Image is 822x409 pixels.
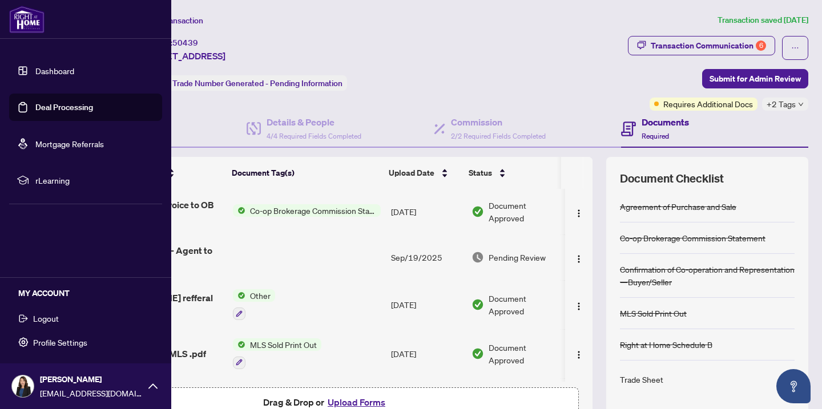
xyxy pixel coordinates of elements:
[233,204,245,217] img: Status Icon
[172,78,342,88] span: Trade Number Generated - Pending Information
[570,345,588,363] button: Logo
[35,174,154,187] span: rLearning
[791,44,799,52] span: ellipsis
[18,287,162,299] h5: MY ACCOUNT
[9,6,45,33] img: logo
[245,338,321,351] span: MLS Sold Print Out
[233,338,321,369] button: Status IconMLS Sold Print Out
[233,204,381,217] button: Status IconCo-op Brokerage Commission Statement
[574,209,583,218] img: Logo
[620,373,663,386] div: Trade Sheet
[756,41,766,51] div: 6
[233,338,245,351] img: Status Icon
[620,171,724,187] span: Document Checklist
[798,102,804,107] span: down
[245,204,381,217] span: Co-op Brokerage Commission Statement
[767,98,796,111] span: +2 Tags
[233,289,275,320] button: Status IconOther
[570,203,588,221] button: Logo
[386,189,467,234] td: [DATE]
[384,157,464,189] th: Upload Date
[469,167,492,179] span: Status
[620,232,765,244] div: Co-op Brokerage Commission Statement
[718,14,808,27] article: Transaction saved [DATE]
[35,102,93,112] a: Deal Processing
[267,115,361,129] h4: Details & People
[33,309,59,327] span: Logout
[574,254,583,264] img: Logo
[710,70,801,88] span: Submit for Admin Review
[386,234,467,280] td: Sep/19/2025
[489,292,560,317] span: Document Approved
[245,289,275,302] span: Other
[33,333,87,351] span: Profile Settings
[9,333,162,352] button: Profile Settings
[267,132,361,140] span: 4/4 Required Fields Completed
[642,115,689,129] h4: Documents
[574,302,583,311] img: Logo
[172,38,198,48] span: 50439
[620,200,736,213] div: Agreement of Purchase and Sale
[628,36,775,55] button: Transaction Communication6
[620,307,687,319] div: MLS Sold Print Out
[620,338,712,351] div: Right at Home Schedule B
[389,167,434,179] span: Upload Date
[574,350,583,359] img: Logo
[472,298,484,311] img: Document Status
[227,157,384,189] th: Document Tag(s)
[386,329,467,378] td: [DATE]
[142,49,225,63] span: [STREET_ADDRESS]
[40,387,143,399] span: [EMAIL_ADDRESS][DOMAIN_NAME]
[233,289,245,302] img: Status Icon
[776,369,811,403] button: Open asap
[489,251,546,264] span: Pending Review
[489,341,560,366] span: Document Approved
[472,347,484,360] img: Document Status
[570,295,588,314] button: Logo
[472,251,484,264] img: Document Status
[386,280,467,329] td: [DATE]
[142,15,203,26] span: View Transaction
[702,69,808,88] button: Submit for Admin Review
[451,132,546,140] span: 2/2 Required Fields Completed
[620,263,795,288] div: Confirmation of Co-operation and Representation—Buyer/Seller
[40,373,143,386] span: [PERSON_NAME]
[472,205,484,218] img: Document Status
[642,132,669,140] span: Required
[464,157,561,189] th: Status
[9,309,162,328] button: Logout
[35,139,104,149] a: Mortgage Referrals
[142,75,347,91] div: Status:
[570,248,588,266] button: Logo
[35,66,74,76] a: Dashboard
[651,37,766,55] div: Transaction Communication
[451,115,546,129] h4: Commission
[12,375,34,397] img: Profile Icon
[489,199,560,224] span: Document Approved
[663,98,753,110] span: Requires Additional Docs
